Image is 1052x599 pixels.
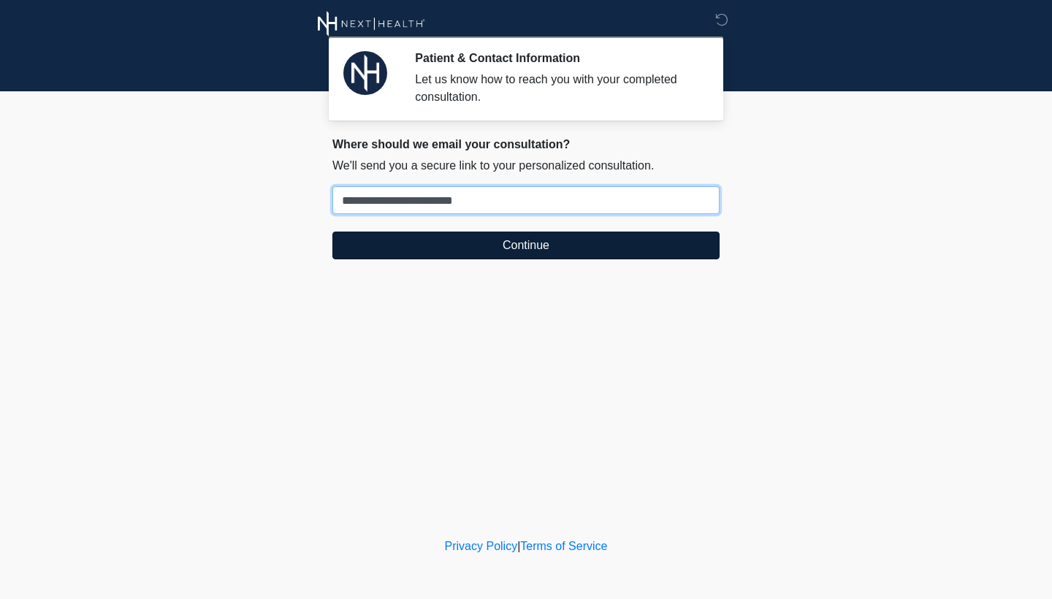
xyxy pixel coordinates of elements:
img: Agent Avatar [343,51,387,95]
h2: Patient & Contact Information [415,51,698,65]
h2: Where should we email your consultation? [332,137,720,151]
img: Next Health Wellness Logo [318,11,425,37]
div: Let us know how to reach you with your completed consultation. [415,71,698,106]
a: Privacy Policy [445,540,518,552]
button: Continue [332,232,720,259]
a: | [517,540,520,552]
a: Terms of Service [520,540,607,552]
p: We'll send you a secure link to your personalized consultation. [332,157,720,175]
